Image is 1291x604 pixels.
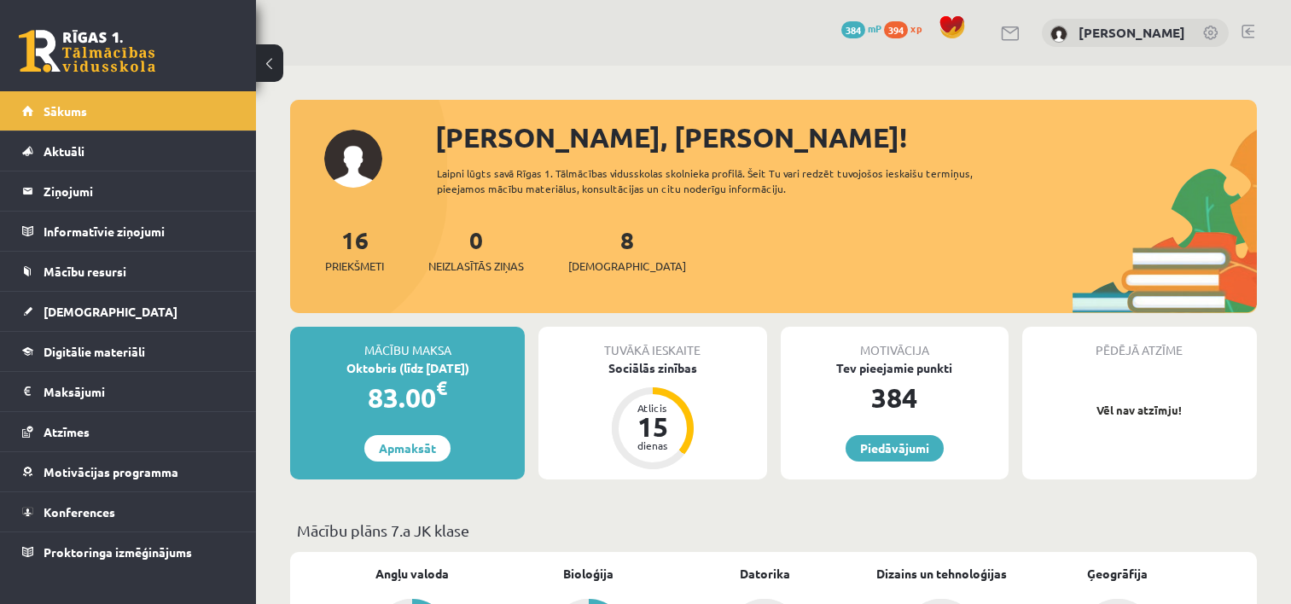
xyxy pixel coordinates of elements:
[1022,327,1257,359] div: Pēdējā atzīme
[44,424,90,439] span: Atzīmes
[781,327,1009,359] div: Motivācija
[841,21,865,38] span: 384
[436,375,447,400] span: €
[1050,26,1067,43] img: Lina Tovanceva
[740,565,790,583] a: Datorika
[375,565,449,583] a: Angļu valoda
[44,212,235,251] legend: Informatīvie ziņojumi
[884,21,908,38] span: 394
[1079,24,1185,41] a: [PERSON_NAME]
[290,359,525,377] div: Oktobris (līdz [DATE])
[538,359,766,472] a: Sociālās zinības Atlicis 15 dienas
[44,143,84,159] span: Aktuāli
[627,403,678,413] div: Atlicis
[22,292,235,331] a: [DEMOGRAPHIC_DATA]
[22,532,235,572] a: Proktoringa izmēģinājums
[44,103,87,119] span: Sākums
[781,359,1009,377] div: Tev pieejamie punkti
[44,264,126,279] span: Mācību resursi
[290,327,525,359] div: Mācību maksa
[364,435,451,462] a: Apmaksāt
[538,359,766,377] div: Sociālās zinības
[22,252,235,291] a: Mācību resursi
[325,224,384,275] a: 16Priekšmeti
[841,21,881,35] a: 384 mP
[22,332,235,371] a: Digitālie materiāli
[846,435,944,462] a: Piedāvājumi
[44,504,115,520] span: Konferences
[44,544,192,560] span: Proktoringa izmēģinājums
[44,372,235,411] legend: Maksājumi
[290,377,525,418] div: 83.00
[627,440,678,450] div: dienas
[22,452,235,491] a: Motivācijas programma
[1087,565,1148,583] a: Ģeogrāfija
[781,377,1009,418] div: 384
[538,327,766,359] div: Tuvākā ieskaite
[44,171,235,211] legend: Ziņojumi
[428,224,524,275] a: 0Neizlasītās ziņas
[19,30,155,73] a: Rīgas 1. Tālmācības vidusskola
[437,166,1017,196] div: Laipni lūgts savā Rīgas 1. Tālmācības vidusskolas skolnieka profilā. Šeit Tu vari redzēt tuvojošo...
[22,412,235,451] a: Atzīmes
[568,258,686,275] span: [DEMOGRAPHIC_DATA]
[44,464,178,479] span: Motivācijas programma
[22,372,235,411] a: Maksājumi
[44,304,177,319] span: [DEMOGRAPHIC_DATA]
[22,131,235,171] a: Aktuāli
[22,212,235,251] a: Informatīvie ziņojumi
[884,21,930,35] a: 394 xp
[22,171,235,211] a: Ziņojumi
[297,519,1250,542] p: Mācību plāns 7.a JK klase
[435,117,1257,158] div: [PERSON_NAME], [PERSON_NAME]!
[876,565,1007,583] a: Dizains un tehnoloģijas
[910,21,922,35] span: xp
[1031,402,1248,419] p: Vēl nav atzīmju!
[868,21,881,35] span: mP
[22,91,235,131] a: Sākums
[428,258,524,275] span: Neizlasītās ziņas
[44,344,145,359] span: Digitālie materiāli
[22,492,235,531] a: Konferences
[325,258,384,275] span: Priekšmeti
[568,224,686,275] a: 8[DEMOGRAPHIC_DATA]
[563,565,614,583] a: Bioloģija
[627,413,678,440] div: 15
